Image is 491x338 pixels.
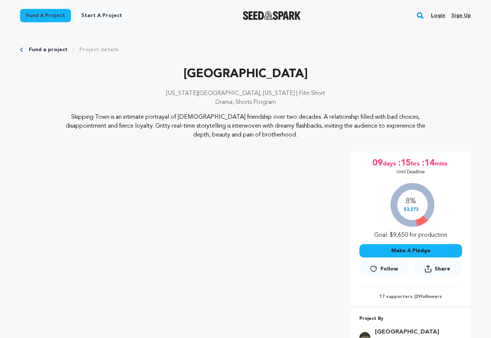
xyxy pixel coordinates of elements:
[413,262,462,276] button: Share
[435,157,449,169] span: mins
[359,294,462,300] p: 17 supporters | followers
[383,157,398,169] span: days
[243,11,301,20] a: Seed&Spark Homepage
[243,11,301,20] img: Seed&Spark Logo Dark Mode
[451,10,471,22] a: Sign up
[415,295,421,299] span: 29
[20,46,471,53] div: Breadcrumb
[396,169,425,175] p: Until Deadline
[20,65,471,83] p: [GEOGRAPHIC_DATA]
[79,46,119,53] a: Project details
[398,157,411,169] span: :15
[380,265,398,273] span: Follow
[20,9,71,22] a: Fund a project
[359,315,462,323] p: Project By
[359,244,462,257] button: Make A Pledge
[375,328,458,337] a: Goto Skipping Town profile
[20,98,471,107] p: Drama, Shorts Program
[411,157,421,169] span: hrs
[75,9,128,22] a: Start a project
[372,157,383,169] span: 09
[435,265,450,273] span: Share
[359,262,408,276] a: Follow
[20,89,471,98] p: [US_STATE][GEOGRAPHIC_DATA], [US_STATE] | Film Short
[29,46,67,53] a: Fund a project
[431,10,445,22] a: Login
[65,113,426,140] p: Skipping Town is an intimate portrayal of [DEMOGRAPHIC_DATA] friendship over two decades. A relat...
[421,157,435,169] span: :14
[413,262,462,279] span: Share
